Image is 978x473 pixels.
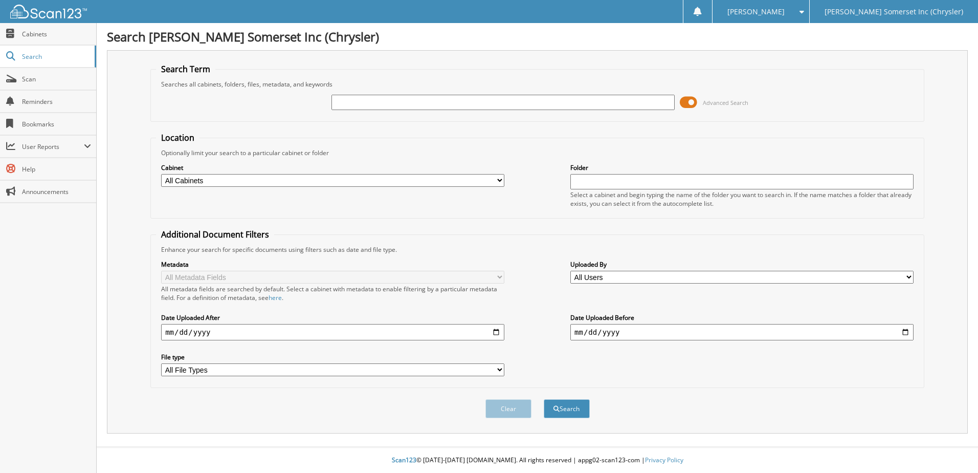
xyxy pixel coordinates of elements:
div: Select a cabinet and begin typing the name of the folder you want to search in. If the name match... [570,190,914,208]
input: end [570,324,914,340]
div: © [DATE]-[DATE] [DOMAIN_NAME]. All rights reserved | appg02-scan123-com | [97,448,978,473]
div: Optionally limit your search to a particular cabinet or folder [156,148,919,157]
a: Privacy Policy [645,456,683,464]
label: Metadata [161,260,504,269]
span: Help [22,165,91,174]
span: [PERSON_NAME] Somerset Inc (Chrysler) [825,9,963,15]
span: Scan [22,75,91,83]
label: Date Uploaded After [161,313,504,322]
span: Announcements [22,187,91,196]
legend: Additional Document Filters [156,229,274,240]
span: Bookmarks [22,120,91,128]
span: Cabinets [22,30,91,38]
div: Searches all cabinets, folders, files, metadata, and keywords [156,80,919,89]
span: User Reports [22,142,84,151]
legend: Location [156,132,199,143]
button: Search [544,399,590,418]
label: Cabinet [161,163,504,172]
img: scan123-logo-white.svg [10,5,87,18]
div: All metadata fields are searched by default. Select a cabinet with metadata to enable filtering b... [161,285,504,302]
label: File type [161,353,504,361]
iframe: Chat Widget [927,424,978,473]
label: Date Uploaded Before [570,313,914,322]
label: Folder [570,163,914,172]
span: Reminders [22,97,91,106]
div: Enhance your search for specific documents using filters such as date and file type. [156,245,919,254]
a: here [269,293,282,302]
input: start [161,324,504,340]
span: Search [22,52,90,61]
span: Advanced Search [703,99,748,106]
h1: Search [PERSON_NAME] Somerset Inc (Chrysler) [107,28,968,45]
legend: Search Term [156,63,215,75]
button: Clear [485,399,531,418]
span: [PERSON_NAME] [727,9,785,15]
span: Scan123 [392,456,416,464]
label: Uploaded By [570,260,914,269]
